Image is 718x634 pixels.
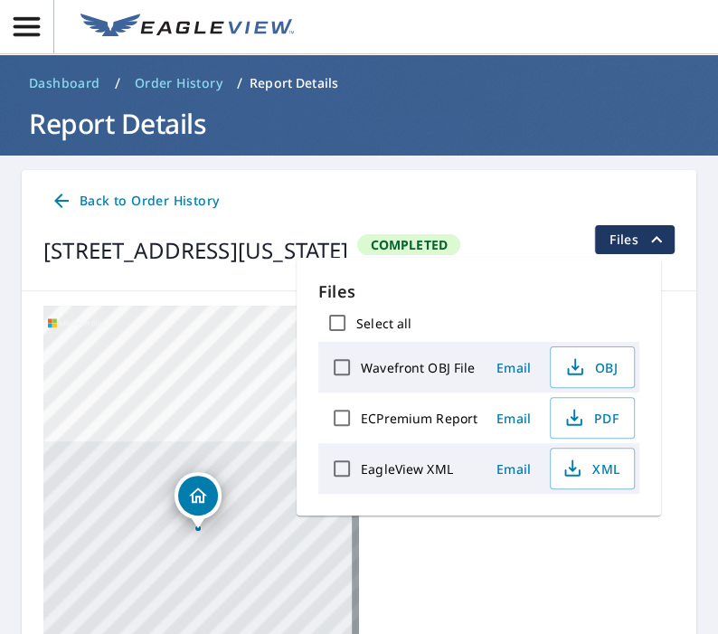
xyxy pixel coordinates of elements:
button: filesDropdownBtn-67335506 [594,225,675,254]
li: / [237,72,242,94]
span: Completed [359,236,458,253]
span: XML [562,458,619,479]
button: Email [485,455,543,483]
a: Back to Order History [43,185,226,218]
button: Email [485,404,543,432]
span: PDF [562,407,619,429]
label: ECPremium Report [361,410,477,427]
span: Order History [135,74,222,92]
span: OBJ [562,356,619,378]
div: [STREET_ADDRESS][US_STATE] [43,234,348,267]
label: Wavefront OBJ File [361,359,475,376]
a: EV Logo [70,3,305,52]
button: PDF [550,397,635,439]
li: / [115,72,120,94]
label: Select all [356,315,411,332]
a: Dashboard [22,69,108,98]
span: Dashboard [29,74,100,92]
button: Email [485,354,543,382]
p: Report Details [250,74,338,92]
nav: breadcrumb [22,69,696,98]
span: Files [609,229,667,251]
span: Email [492,410,535,427]
img: EV Logo [80,14,294,41]
label: EagleView XML [361,460,453,478]
span: Email [492,359,535,376]
h1: Report Details [22,105,696,142]
span: Email [492,460,535,478]
button: OBJ [550,346,635,388]
span: Back to Order History [51,190,219,213]
a: Order History [128,69,230,98]
button: XML [550,448,635,489]
p: Files [318,279,639,304]
div: Dropped pin, building 1, Residential property, 19750 S South End Rd Oregon City, OR 97045 [175,472,222,528]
